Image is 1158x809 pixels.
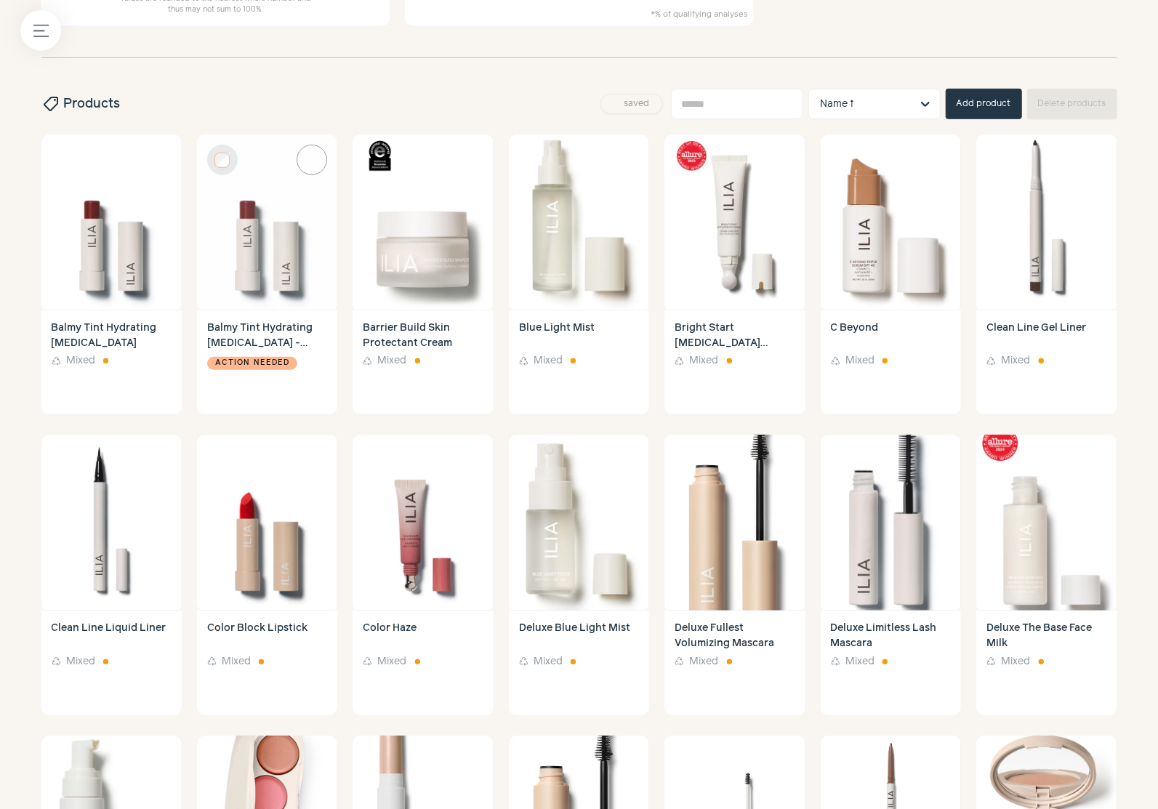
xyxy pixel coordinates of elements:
[215,357,289,370] span: Action needed
[675,621,795,651] h4: Deluxe Fullest Volumizing Mascara
[1001,654,1030,669] span: Mixed
[353,134,493,310] img: Barrier Build Skin Protectant Cream
[509,611,649,715] a: Deluxe Blue Light Mist Mixed
[377,353,406,369] span: Mixed
[509,435,649,611] img: Deluxe Blue Light Mist
[66,654,95,669] span: Mixed
[664,611,805,715] a: Deluxe Fullest Volumizing Mascara Mixed
[831,321,951,351] h4: C Beyond
[509,134,649,310] img: Blue Light Mist
[41,611,182,715] a: Clean Line Liquid Liner Mixed
[534,654,563,669] span: Mixed
[619,100,655,108] span: saved
[976,134,1117,310] img: Clean Line Gel Liner
[197,435,337,611] img: Color Block Lipstick
[353,310,493,415] a: Barrier Build Skin Protectant Cream Mixed
[946,89,1022,119] button: Add product
[52,321,172,351] h4: Balmy Tint Hydrating Lip Balm
[303,151,321,169] span: more_vert
[664,134,805,310] img: Bright Start Retinol Alternative Eye Cream
[207,621,327,651] h4: Color Block Lipstick
[40,95,59,113] span: sell
[664,435,805,611] img: Deluxe Fullest Volumizing Mascara
[519,621,639,651] h4: Deluxe Blue Light Mist
[986,321,1106,351] h4: Clean Line Gel Liner
[689,353,718,369] span: Mixed
[976,611,1117,715] a: Deluxe The Base Face Milk Mixed
[41,435,182,611] img: Clean Line Liquid Liner
[675,321,795,351] h4: Bright Start Retinol Alternative Eye Cream
[651,9,748,21] small: *% of qualifying analyses
[845,353,874,369] span: Mixed
[821,435,961,611] img: Deluxe Limitless Lash Mascara
[377,654,406,669] span: Mixed
[222,654,251,669] span: Mixed
[509,310,649,415] a: Blue Light Mist Mixed
[821,310,961,415] a: C Beyond Mixed
[831,621,951,651] h4: Deluxe Limitless Lash Mascara
[66,353,95,369] span: Mixed
[821,611,961,715] a: Deluxe Limitless Lash Mascara Mixed
[1001,353,1030,369] span: Mixed
[821,134,961,310] img: C Beyond
[353,435,493,611] img: Color Haze
[534,353,563,369] span: Mixed
[41,94,121,113] h2: Products
[689,654,718,669] span: Mixed
[976,435,1117,611] img: Deluxe The Base Face Milk
[207,321,327,351] h4: Balmy Tint Hydrating Lip Balm - Copy
[986,621,1106,651] h4: Deluxe The Base Face Milk
[976,310,1117,415] a: Clean Line Gel Liner Mixed
[363,621,483,651] h4: Color Haze
[197,310,337,415] a: Balmy Tint Hydrating [MEDICAL_DATA] - Copy Action needed
[41,134,182,310] img: Balmy Tint Hydrating Lip Balm
[664,310,805,415] a: Bright Start [MEDICAL_DATA] Alternative Eye Cream Mixed
[353,611,493,715] a: Color Haze Mixed
[52,621,172,651] h4: Clean Line Liquid Liner
[519,321,639,351] h4: Blue Light Mist
[363,321,483,351] h4: Barrier Build Skin Protectant Cream
[845,654,874,669] span: Mixed
[600,94,663,114] button: saved
[41,310,182,415] a: Balmy Tint Hydrating [MEDICAL_DATA] Mixed
[197,611,337,715] a: Color Block Lipstick Mixed
[197,134,337,310] img: Balmy Tint Hydrating Lip Balm - Copy
[297,145,327,175] button: more_vert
